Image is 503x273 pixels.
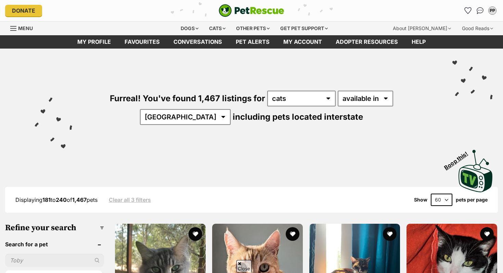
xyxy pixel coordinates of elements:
[5,254,104,267] input: Toby
[219,4,284,17] img: logo-cat-932fe2b9b8326f06289b0f2fb663e598f794de774fb13d1741a6617ecf9a85b4.svg
[457,22,498,35] div: Good Reads
[5,223,104,233] h3: Refine your search
[456,197,488,203] label: pets per page
[110,93,265,103] span: Furreal! You've found 1,467 listings for
[229,35,276,49] a: Pet alerts
[286,227,299,241] button: favourite
[275,22,333,35] div: Get pet support
[231,22,274,35] div: Other pets
[204,22,230,35] div: Cats
[189,227,202,241] button: favourite
[414,197,427,203] span: Show
[109,197,151,203] a: Clear all 3 filters
[70,35,118,49] a: My profile
[487,5,498,16] button: My account
[5,5,42,16] a: Donate
[489,7,496,14] div: PP
[56,196,67,203] strong: 240
[176,22,203,35] div: Dogs
[462,5,498,16] ul: Account quick links
[233,112,363,122] span: including pets located interstate
[405,35,433,49] a: Help
[18,25,33,31] span: Menu
[480,227,494,241] button: favourite
[219,4,284,17] a: PetRescue
[236,260,251,272] span: Close
[477,7,484,14] img: chat-41dd97257d64d25036548639549fe6c8038ab92f7586957e7f3b1b290dea8141.svg
[10,22,38,34] a: Menu
[118,35,167,49] a: Favourites
[475,5,486,16] a: Conversations
[459,150,493,192] img: PetRescue TV logo
[443,146,475,171] span: Boop this!
[167,35,229,49] a: conversations
[72,196,87,203] strong: 1,467
[276,35,329,49] a: My account
[383,227,397,241] button: favourite
[459,144,493,194] a: Boop this!
[15,196,98,203] span: Displaying to of pets
[329,35,405,49] a: Adopter resources
[388,22,456,35] div: About [PERSON_NAME]
[462,5,473,16] a: Favourites
[42,196,51,203] strong: 181
[5,241,104,247] header: Search for a pet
